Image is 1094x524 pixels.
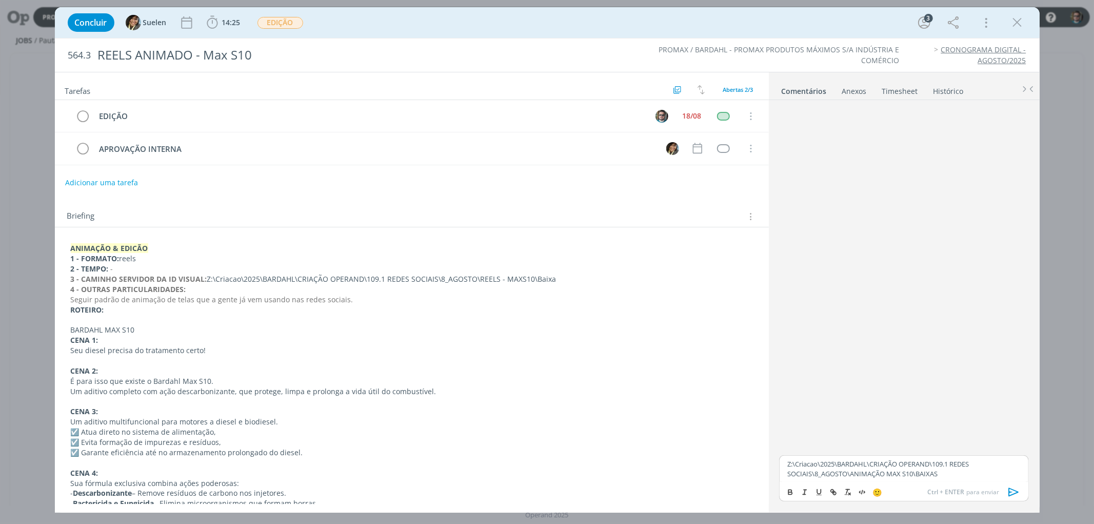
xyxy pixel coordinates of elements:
button: 14:25 [204,14,243,31]
span: 564.3 [68,50,91,61]
span: - [111,264,113,274]
a: Timesheet [882,82,919,96]
span: 14:25 [222,17,241,27]
strong: 2 - TEMPO: [71,264,109,274]
img: R [655,110,668,123]
strong: 1 - FORMATO: [71,254,120,263]
strong: ANIMAÇÃO & EDICÃO [71,243,148,253]
a: Histórico [933,82,964,96]
a: PROMAX / BARDAHL - PROMAX PRODUTOS MÁXIMOS S/A INDÚSTRIA E COMÉRCIO [659,45,899,65]
span: Ctrl + ENTER [928,488,967,497]
button: S [665,141,681,156]
img: S [666,142,679,155]
span: Abertas 2/3 [723,86,753,93]
div: REELS ANIMADO - Max S10 [93,43,623,68]
span: Suelen [143,19,167,26]
strong: CENA 2: [71,366,98,376]
strong: CENA 4: [71,468,98,478]
p: Um aditivo completo com ação descarbonizante, que protege, limpa e prolonga a vida útil do combus... [71,386,753,397]
strong: 4 - OUTRAS PARTICULARIDADES: [71,284,186,294]
p: Z:\Criacao\2025\BARDAHL\CRIAÇÃO OPERAND\109.1 REDES SOCIAIS\8_AGOSTO\REELS - MAXS10\Baixa [71,274,753,284]
span: EDIÇÃO [257,17,303,29]
p: Um aditivo multifuncional para motores a diesel e biodiesel. [71,417,753,427]
button: EDIÇÃO [257,16,304,29]
p: Z:\Criacao\2025\BARDAHL\CRIAÇÃO OPERAND\109.1 REDES SOCIAIS\8_AGOSTO\ANIMAÇÃO MAX S10\BAIXAS [787,459,1020,478]
img: S [126,15,141,30]
p: reels [71,254,753,264]
div: 3 [924,14,933,23]
div: dialog [55,7,1040,513]
span: Seguir padrão de animação de telas que a gente já vem usando nas redes sociais. [71,295,353,304]
p: ☑️ Garante eficiência até no armazenamento prolongado do diesel. [71,448,753,458]
p: - – Elimina microorganismos que formam borras. [71,498,753,509]
p: Seu diesel precisa do tratamento certo! [71,345,753,356]
img: arrow-down-up.svg [698,85,705,94]
div: EDIÇÃO [95,110,646,123]
a: Comentários [781,82,827,96]
div: Anexos [842,86,867,96]
strong: CENA 3: [71,406,98,416]
strong: CENA 1: [71,335,98,345]
p: É para isso que existe o Bardahl Max S10. [71,376,753,386]
span: Tarefas [65,84,91,96]
p: BARDAHL MAX S10 [71,325,753,335]
button: SSuelen [126,15,167,30]
button: 🙂 [870,486,884,498]
strong: ROTEIRO: [71,305,104,315]
button: R [654,108,670,124]
p: ☑️ Evita formação de impurezas e resíduos, [71,437,753,448]
p: ☑️ Atua direto no sistema de alimentação, [71,427,753,437]
span: 🙂 [872,487,882,497]
span: Briefing [67,210,95,223]
span: Concluir [75,18,107,27]
div: 18/08 [683,112,702,120]
button: Adicionar uma tarefa [65,173,138,192]
span: para enviar [928,488,1000,497]
a: CRONOGRAMA DIGITAL - AGOSTO/2025 [941,45,1026,65]
p: Sua fórmula exclusiva combina ações poderosas: [71,478,753,489]
strong: Bactericida e Fungicida [73,498,154,508]
strong: 3 - CAMINHO SERVIDOR DA ID VISUAL: [71,274,207,284]
div: APROVAÇÃO INTERNA [95,143,657,156]
button: 3 [916,14,932,31]
strong: Descarbonizante [73,488,132,498]
p: - – Remove resíduos de carbono nos injetores. [71,488,753,498]
button: Concluir [68,13,114,32]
